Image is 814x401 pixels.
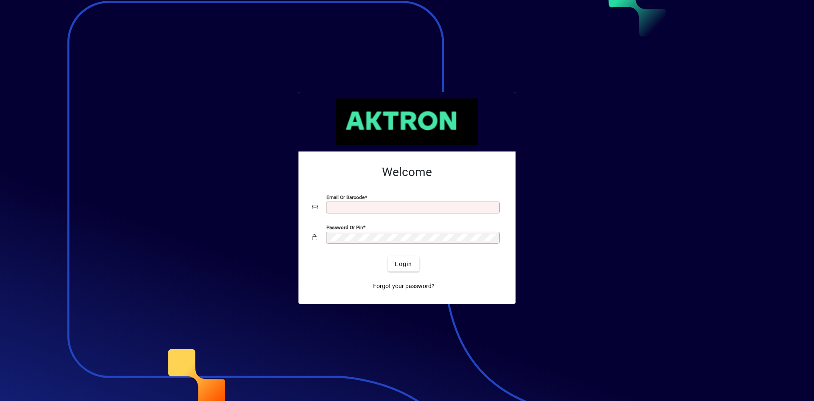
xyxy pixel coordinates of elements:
span: Login [395,260,412,269]
button: Login [388,256,419,272]
h2: Welcome [312,165,502,179]
span: Forgot your password? [373,282,435,291]
mat-label: Password or Pin [326,224,363,230]
a: Forgot your password? [370,278,438,294]
mat-label: Email or Barcode [326,194,365,200]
